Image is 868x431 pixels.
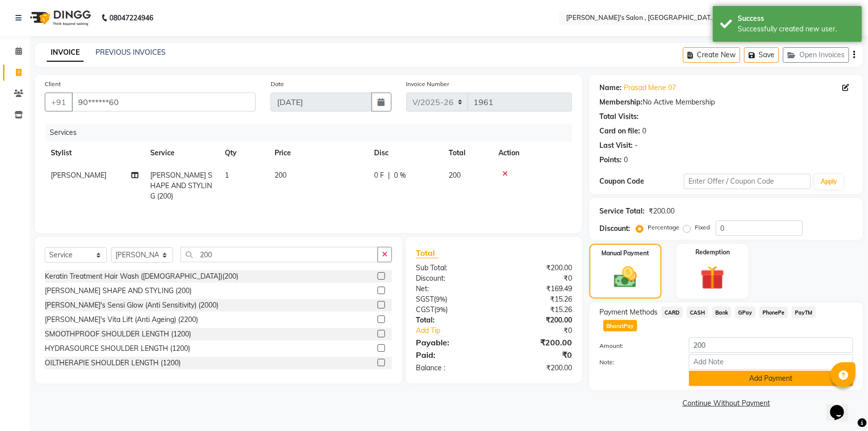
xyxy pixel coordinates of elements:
[96,48,166,57] a: PREVIOUS INVOICES
[374,170,384,181] span: 0 F
[599,307,658,318] span: Payment Methods
[494,363,579,373] div: ₹200.00
[150,171,212,201] span: [PERSON_NAME] SHAPE AND STYLING (200)
[408,325,508,336] a: Add Tip
[744,47,779,63] button: Save
[494,315,579,325] div: ₹200.00
[51,171,106,180] span: [PERSON_NAME]
[662,307,683,318] span: CARD
[687,307,708,318] span: CASH
[416,248,439,258] span: Total
[45,286,192,296] div: [PERSON_NAME] SHAPE AND STYLING (200)
[508,325,579,336] div: ₹0
[695,223,710,232] label: Fixed
[47,44,84,62] a: INVOICE
[271,80,284,89] label: Date
[624,155,628,165] div: 0
[599,111,639,122] div: Total Visits:
[408,305,494,315] div: ( )
[693,263,732,293] img: _gift.svg
[45,358,181,368] div: OILTHERAPIE SHOULDER LENGTH (1200)
[45,300,218,311] div: [PERSON_NAME]'s Sensi Glow (Anti Sensitivity) (2000)
[408,294,494,305] div: ( )
[416,295,434,304] span: SGST
[695,248,730,257] label: Redemption
[494,349,579,361] div: ₹0
[406,80,450,89] label: Invoice Number
[144,142,219,164] th: Service
[72,93,256,111] input: Search by Name/Mobile/Email/Code
[408,263,494,273] div: Sub Total:
[494,336,579,348] div: ₹200.00
[46,123,579,142] div: Services
[599,97,643,108] div: Membership:
[624,83,676,93] a: Prasad Mene 07
[494,284,579,294] div: ₹169.49
[592,358,681,367] label: Note:
[599,140,633,151] div: Last Visit:
[792,307,816,318] span: PayTM
[683,47,740,63] button: Create New
[269,142,368,164] th: Price
[635,140,638,151] div: -
[45,343,190,354] div: HYDRASOURCE SHOULDER LENGTH (1200)
[45,315,198,325] div: [PERSON_NAME]'s Vita Lift (Anti Ageing) (2200)
[599,126,640,136] div: Card on file:
[408,349,494,361] div: Paid:
[368,142,443,164] th: Disc
[494,273,579,284] div: ₹0
[494,305,579,315] div: ₹15.26
[494,294,579,305] div: ₹15.26
[591,398,861,409] a: Continue Without Payment
[45,93,73,111] button: +91
[649,206,675,216] div: ₹200.00
[416,305,434,314] span: CGST
[449,171,461,180] span: 200
[181,247,378,262] input: Search or Scan
[815,174,843,189] button: Apply
[592,341,681,350] label: Amount:
[436,306,446,314] span: 9%
[684,174,811,189] input: Enter Offer / Coupon Code
[45,271,238,282] div: Keratin Treatment Hair Wash ([DEMOGRAPHIC_DATA])(200)
[783,47,849,63] button: Open Invoices
[394,170,406,181] span: 0 %
[25,4,94,32] img: logo
[225,171,229,180] span: 1
[494,263,579,273] div: ₹200.00
[735,307,756,318] span: GPay
[738,24,855,34] div: Successfully created new user.
[436,295,445,303] span: 9%
[408,273,494,284] div: Discount:
[408,284,494,294] div: Net:
[388,170,390,181] span: |
[648,223,679,232] label: Percentage
[826,391,858,421] iframe: chat widget
[408,363,494,373] div: Balance :
[603,320,637,331] span: BharatPay
[45,329,191,339] div: SMOOTHPROOF SHOULDER LENGTH (1200)
[109,4,153,32] b: 08047224946
[275,171,287,180] span: 200
[599,155,622,165] div: Points:
[599,223,630,234] div: Discount:
[712,307,732,318] span: Bank
[738,13,855,24] div: Success
[689,354,853,370] input: Add Note
[689,337,853,353] input: Amount
[601,249,649,258] label: Manual Payment
[599,176,684,187] div: Coupon Code
[443,142,492,164] th: Total
[760,307,788,318] span: PhonePe
[599,97,853,108] div: No Active Membership
[408,315,494,325] div: Total:
[492,142,572,164] th: Action
[45,142,144,164] th: Stylist
[599,83,622,93] div: Name:
[599,206,645,216] div: Service Total:
[689,371,853,386] button: Add Payment
[408,336,494,348] div: Payable:
[607,264,645,291] img: _cash.svg
[642,126,646,136] div: 0
[219,142,269,164] th: Qty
